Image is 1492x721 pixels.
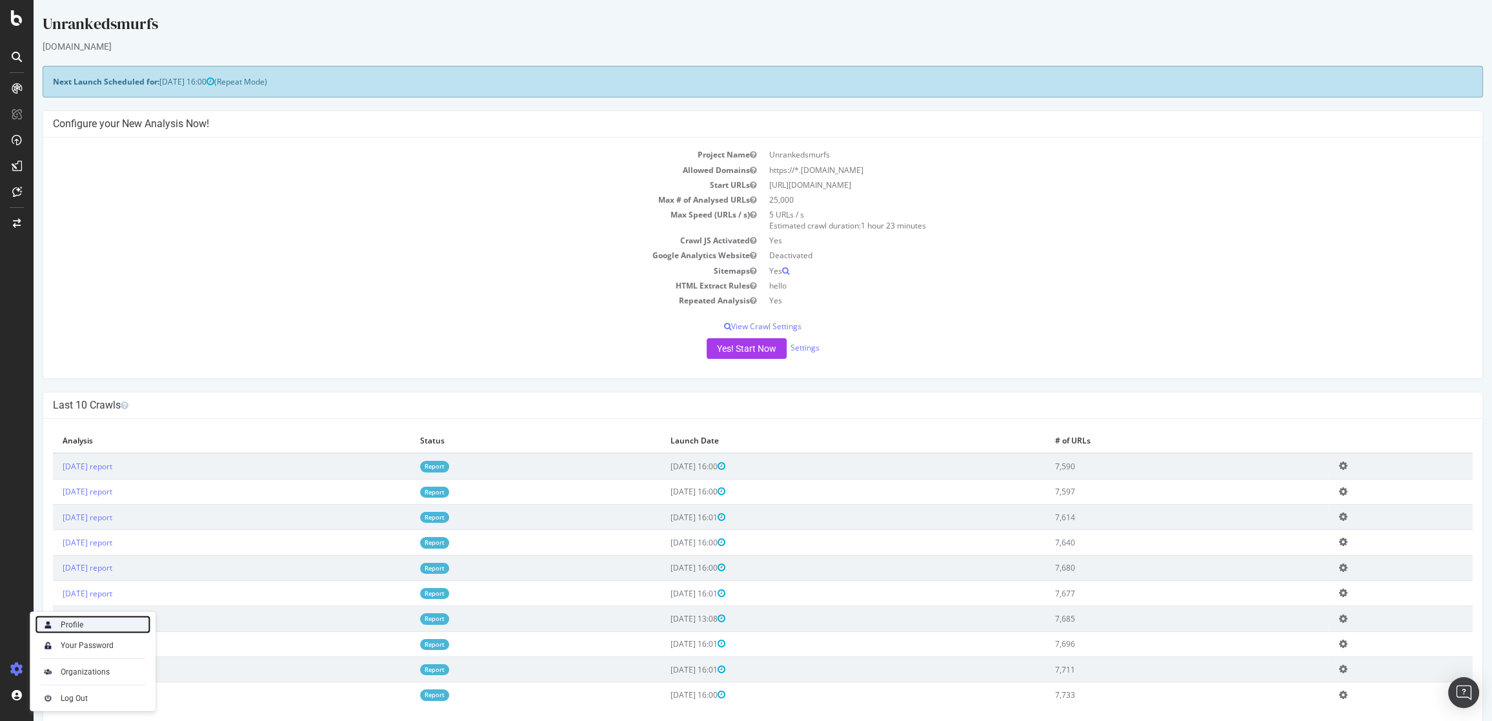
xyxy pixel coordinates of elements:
[19,278,729,293] td: HTML Extract Rules
[637,461,692,472] span: [DATE] 16:00
[19,163,729,178] td: Allowed Domains
[1011,479,1295,504] td: 7,597
[729,248,1439,263] td: Deactivated
[29,664,79,675] a: [DATE] report
[19,429,377,453] th: Analysis
[1011,682,1295,707] td: 7,733
[637,664,692,675] span: [DATE] 16:01
[126,76,181,87] span: [DATE] 16:00
[637,613,692,624] span: [DATE] 13:08
[637,638,692,649] span: [DATE] 16:01
[19,248,729,263] td: Google Analytics Website
[29,588,79,599] a: [DATE] report
[387,512,416,523] a: Report
[19,321,1439,332] p: View Crawl Settings
[1011,429,1295,453] th: # of URLs
[35,689,150,707] a: Log Out
[1011,530,1295,555] td: 7,640
[40,638,55,653] img: tUVSALn78D46LlpAY8klYZqgKwTuBm2K29c6p1XQNDCsM0DgKSSoAXXevcAwljcHBINEg0LrUEktgcYYD5sVUphq1JigPmkfB...
[40,691,55,706] img: prfnF3csMXgAAAABJRU5ErkJggg==
[729,147,1439,162] td: Unrankedsmurfs
[29,689,79,700] a: [DATE] report
[387,537,416,548] a: Report
[1011,657,1295,682] td: 7,711
[29,537,79,548] a: [DATE] report
[1011,555,1295,580] td: 7,680
[19,233,729,248] td: Crawl JS Activated
[729,207,1439,233] td: 5 URLs / s Estimated crawl duration:
[729,263,1439,278] td: Yes
[387,461,416,472] a: Report
[1011,453,1295,479] td: 7,590
[729,192,1439,207] td: 25,000
[29,486,79,497] a: [DATE] report
[61,693,88,704] div: Log Out
[29,512,79,523] a: [DATE] report
[35,663,150,681] a: Organizations
[387,487,416,498] a: Report
[9,66,1449,97] div: (Repeat Mode)
[1448,677,1479,708] div: Open Intercom Messenger
[40,664,55,680] img: AtrBVVRoAgWaAAAAAElFTkSuQmCC
[637,689,692,700] span: [DATE] 16:00
[637,512,692,523] span: [DATE] 16:01
[35,616,150,634] a: Profile
[9,13,1449,40] div: Unrankedsmurfs
[19,117,1439,130] h4: Configure your New Analysis Now!
[61,620,83,630] div: Profile
[1011,504,1295,529] td: 7,614
[827,220,892,231] span: 1 hour 23 minutes
[637,537,692,548] span: [DATE] 16:00
[19,207,729,233] td: Max Speed (URLs / s)
[29,613,79,624] a: [DATE] report
[29,461,79,472] a: [DATE] report
[729,178,1439,192] td: [URL][DOMAIN_NAME]
[387,664,416,675] a: Report
[19,192,729,207] td: Max # of Analysed URLs
[19,147,729,162] td: Project Name
[19,178,729,192] td: Start URLs
[9,40,1449,53] div: [DOMAIN_NAME]
[1011,631,1295,656] td: 7,696
[19,76,126,87] strong: Next Launch Scheduled for:
[387,563,416,574] a: Report
[35,636,150,655] a: Your Password
[19,263,729,278] td: Sitemaps
[29,638,79,649] a: [DATE] report
[19,293,729,308] td: Repeated Analysis
[377,429,627,453] th: Status
[40,617,55,633] img: Xx2yTbCeVcdxHMdxHOc+8gctb42vCocUYgAAAABJRU5ErkJggg==
[729,293,1439,308] td: Yes
[757,342,786,353] a: Settings
[387,588,416,599] a: Report
[729,163,1439,178] td: https://*.[DOMAIN_NAME]
[673,338,753,359] button: Yes! Start Now
[1011,580,1295,605] td: 7,677
[637,486,692,497] span: [DATE] 16:00
[1011,606,1295,631] td: 7,685
[387,689,416,700] a: Report
[729,233,1439,248] td: Yes
[387,613,416,624] a: Report
[637,562,692,573] span: [DATE] 16:00
[61,640,114,651] div: Your Password
[627,429,1011,453] th: Launch Date
[729,278,1439,293] td: hello
[61,667,110,677] div: Organizations
[387,639,416,650] a: Report
[637,588,692,599] span: [DATE] 16:01
[29,562,79,573] a: [DATE] report
[19,399,1439,412] h4: Last 10 Crawls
